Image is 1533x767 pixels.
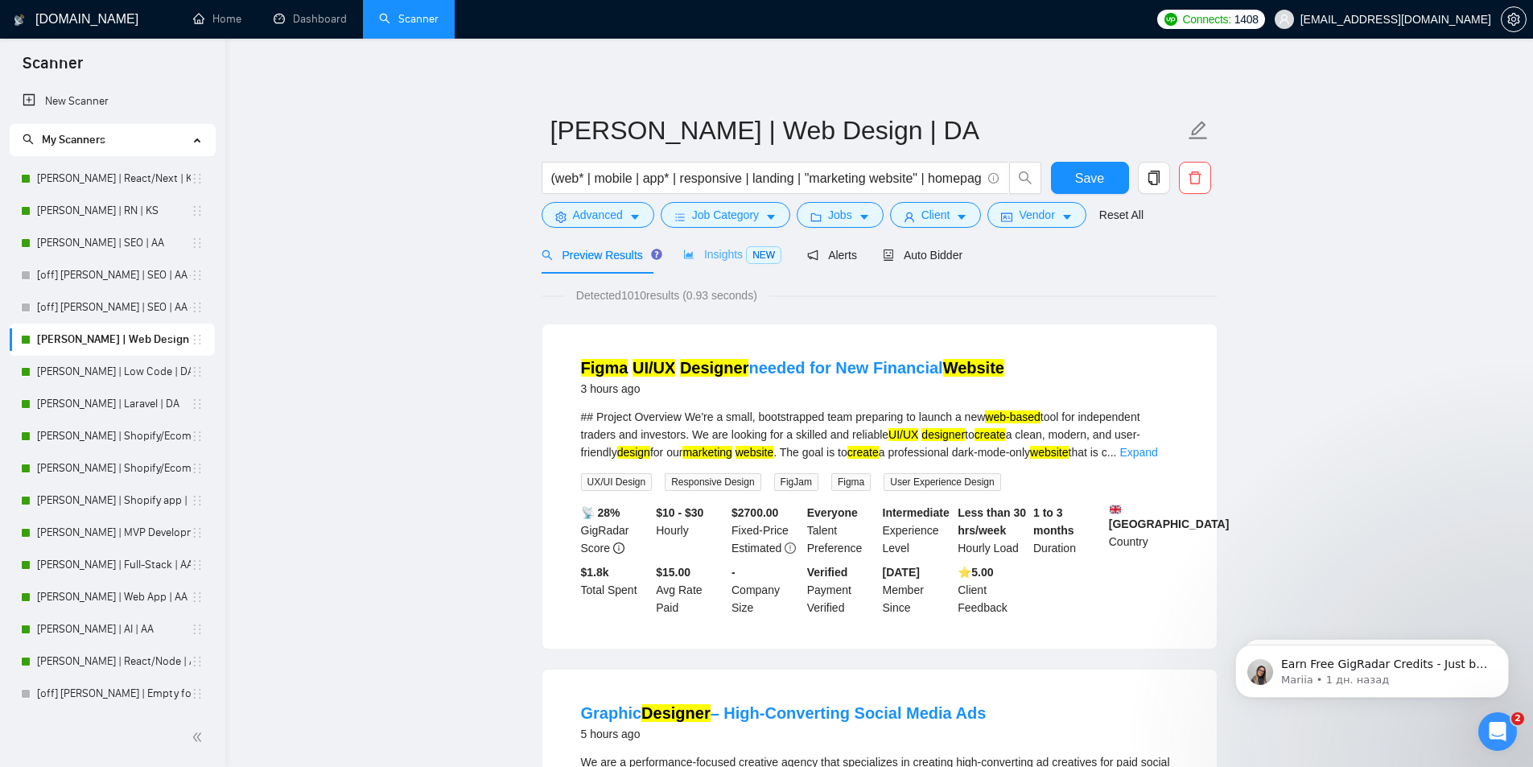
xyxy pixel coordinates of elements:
span: holder [191,237,204,249]
span: notification [807,249,818,261]
span: holder [191,687,204,700]
mark: marketing [682,446,731,459]
span: Jobs [828,206,852,224]
div: 3 hours ago [581,379,1004,398]
span: bars [674,211,686,223]
button: search [1009,162,1041,194]
a: [PERSON_NAME] | Shopify app | DA [37,485,191,517]
li: [off] Nick | SEO | AA - Strict, High Budget [10,259,215,291]
a: [off] [PERSON_NAME] | Empty for future | AA [37,678,191,710]
div: Experience Level [880,504,955,557]
span: Auto Bidder [883,249,962,262]
span: info-circle [988,173,999,184]
span: Estimated [731,542,781,555]
span: exclamation-circle [785,542,796,554]
div: Member Since [880,563,955,616]
span: holder [191,365,204,378]
a: New Scanner [23,85,202,118]
span: search [1010,171,1041,185]
b: $ 2700.00 [731,506,778,519]
img: logo [14,7,25,33]
span: user [904,211,915,223]
a: [PERSON_NAME] | AI | AA [37,613,191,645]
span: holder [191,398,204,410]
div: 5 hours ago [581,724,987,744]
a: [PERSON_NAME] | MVP Development | AA [37,517,191,549]
li: Michael | React/Node | AA [10,645,215,678]
button: folderJobscaret-down [797,202,884,228]
a: [off] [PERSON_NAME] | SEO | AA - Strict, High Budget [37,259,191,291]
li: Anna | Web Design | DA [10,324,215,356]
a: GraphicDesigner– High-Converting Social Media Ads [581,704,987,722]
iframe: Intercom notifications сообщение [1211,611,1533,724]
a: [PERSON_NAME] | Full-Stack | AA [37,549,191,581]
li: Andrew | Shopify/Ecom | DA [10,452,215,485]
li: Michael | Web App | AA [10,581,215,613]
mark: website [1030,446,1068,459]
span: Responsive Design [665,473,760,491]
span: holder [191,204,204,217]
span: caret-down [1061,211,1073,223]
li: Michael | AI | AA [10,613,215,645]
b: ⭐️ 5.00 [958,566,993,579]
input: Scanner name... [550,110,1185,151]
a: homeHome [193,12,241,26]
button: setting [1501,6,1527,32]
img: 🇬🇧 [1110,504,1121,515]
div: Talent Preference [804,504,880,557]
b: $ 1.8k [581,566,609,579]
a: Reset All [1099,206,1144,224]
span: Scanner [10,52,96,85]
div: ## Project Overview We're a small, bootstrapped team preparing to launch a new tool for independe... [581,408,1178,461]
div: Tooltip anchor [649,247,664,262]
a: searchScanner [379,12,439,26]
span: caret-down [629,211,641,223]
li: [off] Michael | Empty for future | AA [10,678,215,710]
span: UX/UI Design [581,473,653,491]
a: setting [1501,13,1527,26]
span: holder [191,559,204,571]
a: Figma UI/UX Designerneeded for New FinancialWebsite [581,359,1004,377]
input: Search Freelance Jobs... [551,168,981,188]
div: Country [1106,504,1181,557]
b: - [731,566,736,579]
span: search [542,249,553,261]
span: Figma [831,473,871,491]
span: Insights [683,248,781,261]
span: caret-down [765,211,777,223]
span: search [23,134,34,145]
li: Valery | RN | KS [10,195,215,227]
span: 1408 [1234,10,1259,28]
span: holder [191,623,204,636]
span: area-chart [683,249,694,260]
span: caret-down [859,211,870,223]
mark: UI/UX [633,359,675,377]
span: My Scanners [42,133,105,146]
a: [PERSON_NAME] | SEO | AA [37,227,191,259]
iframe: Intercom live chat [1478,712,1517,751]
li: Anna | Low Code | DA [10,356,215,388]
a: [PERSON_NAME] | React/Node | AA [37,645,191,678]
mark: Website [943,359,1004,377]
b: [GEOGRAPHIC_DATA] [1109,504,1230,530]
span: holder [191,494,204,507]
span: holder [191,172,204,185]
span: holder [191,430,204,443]
span: setting [1502,13,1526,26]
button: idcardVendorcaret-down [987,202,1086,228]
span: caret-down [956,211,967,223]
span: holder [191,301,204,314]
div: Avg Rate Paid [653,563,728,616]
span: robot [883,249,894,261]
a: Expand [1119,446,1157,459]
b: 📡 28% [581,506,620,519]
a: [PERSON_NAME] | Shopify/Ecom | DA [37,452,191,485]
div: Duration [1030,504,1106,557]
li: Terry | Laravel | DA [10,388,215,420]
b: Verified [807,566,848,579]
span: idcard [1001,211,1012,223]
b: Intermediate [883,506,950,519]
span: holder [191,462,204,475]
